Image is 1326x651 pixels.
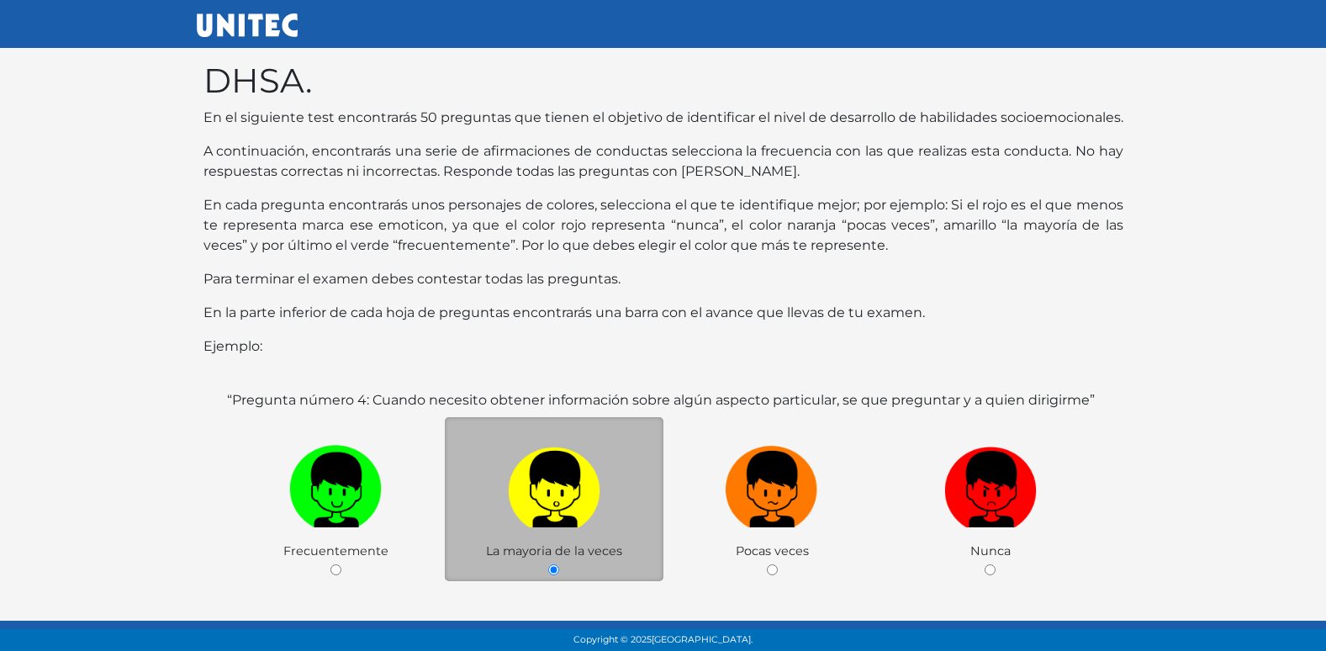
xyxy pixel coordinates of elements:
[486,543,622,558] span: La mayoria de la veces
[203,141,1123,182] p: A continuación, encontrarás una serie de afirmaciones de conductas selecciona la frecuencia con l...
[970,543,1011,558] span: Nunca
[726,439,818,527] img: n1.png
[203,269,1123,289] p: Para terminar el examen debes contestar todas las preguntas.
[283,543,388,558] span: Frecuentemente
[944,439,1037,527] img: r1.png
[203,336,1123,357] p: Ejemplo:
[203,61,1123,101] h1: DHSA.
[652,634,753,645] span: [GEOGRAPHIC_DATA].
[197,13,298,37] img: UNITEC
[736,543,809,558] span: Pocas veces
[203,108,1123,128] p: En el siguiente test encontrarás 50 preguntas que tienen el objetivo de identificar el nivel de d...
[508,439,600,527] img: a1.png
[289,439,382,527] img: v1.png
[203,195,1123,256] p: En cada pregunta encontrarás unos personajes de colores, selecciona el que te identifique mejor; ...
[227,390,1095,410] label: “Pregunta número 4: Cuando necesito obtener información sobre algún aspecto particular, se que pr...
[203,303,1123,323] p: En la parte inferior de cada hoja de preguntas encontrarás una barra con el avance que llevas de ...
